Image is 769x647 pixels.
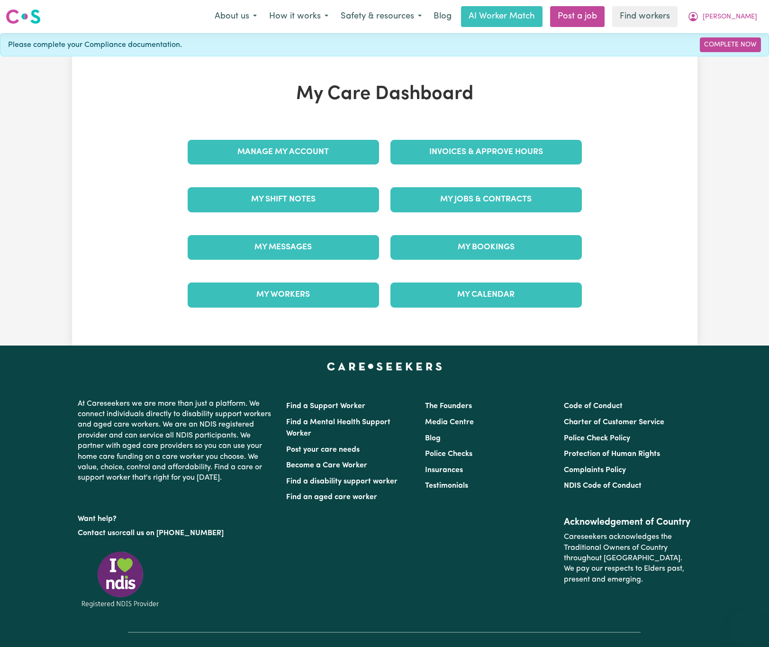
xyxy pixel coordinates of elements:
[78,395,275,487] p: At Careseekers we are more than just a platform. We connect individuals directly to disability su...
[564,402,623,410] a: Code of Conduct
[286,493,377,501] a: Find an aged care worker
[550,6,605,27] a: Post a job
[8,39,182,51] span: Please complete your Compliance documentation.
[425,435,441,442] a: Blog
[122,529,224,537] a: call us on [PHONE_NUMBER]
[188,235,379,260] a: My Messages
[188,282,379,307] a: My Workers
[564,435,630,442] a: Police Check Policy
[263,7,335,27] button: How it works
[335,7,428,27] button: Safety & resources
[703,12,757,22] span: [PERSON_NAME]
[286,462,367,469] a: Become a Care Worker
[425,419,474,426] a: Media Centre
[286,446,360,454] a: Post your care needs
[286,402,365,410] a: Find a Support Worker
[327,363,442,370] a: Careseekers home page
[286,478,398,485] a: Find a disability support worker
[208,7,263,27] button: About us
[564,466,626,474] a: Complaints Policy
[286,419,390,437] a: Find a Mental Health Support Worker
[731,609,761,639] iframe: Button to launch messaging window
[390,187,582,212] a: My Jobs & Contracts
[390,235,582,260] a: My Bookings
[428,6,457,27] a: Blog
[390,140,582,164] a: Invoices & Approve Hours
[612,6,678,27] a: Find workers
[188,140,379,164] a: Manage My Account
[6,8,41,25] img: Careseekers logo
[188,187,379,212] a: My Shift Notes
[425,466,463,474] a: Insurances
[78,550,163,609] img: Registered NDIS provider
[78,524,275,542] p: or
[425,482,468,490] a: Testimonials
[564,528,691,589] p: Careseekers acknowledges the Traditional Owners of Country throughout [GEOGRAPHIC_DATA]. We pay o...
[681,7,763,27] button: My Account
[461,6,543,27] a: AI Worker Match
[564,450,660,458] a: Protection of Human Rights
[78,529,115,537] a: Contact us
[564,419,664,426] a: Charter of Customer Service
[6,6,41,27] a: Careseekers logo
[78,510,275,524] p: Want help?
[390,282,582,307] a: My Calendar
[564,517,691,528] h2: Acknowledgement of Country
[700,37,761,52] a: Complete Now
[425,402,472,410] a: The Founders
[425,450,472,458] a: Police Checks
[564,482,642,490] a: NDIS Code of Conduct
[182,83,588,106] h1: My Care Dashboard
